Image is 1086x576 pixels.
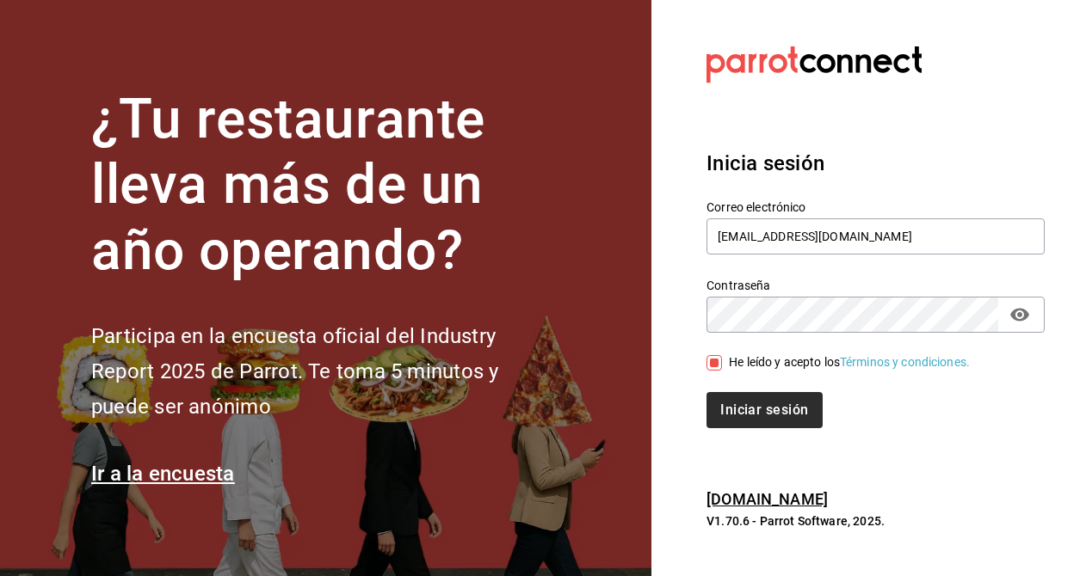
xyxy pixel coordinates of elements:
div: He leído y acepto los [729,353,970,371]
h3: Inicia sesión [707,148,1045,179]
button: Iniciar sesión [707,392,822,428]
button: passwordField [1005,300,1034,329]
label: Correo electrónico [707,200,1045,212]
h1: ¿Tu restaurante lleva más de un año operando? [91,87,556,285]
label: Contraseña [707,279,1045,291]
a: [DOMAIN_NAME] [707,490,828,508]
a: Términos y condiciones. [840,355,970,369]
p: V1.70.6 - Parrot Software, 2025. [707,512,1045,530]
input: Ingresa tu correo electrónico [707,218,1045,254]
h2: Participa en la encuesta oficial del Industry Report 2025 de Parrot. Te toma 5 minutos y puede se... [91,319,556,424]
a: Ir a la encuesta [91,462,235,486]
